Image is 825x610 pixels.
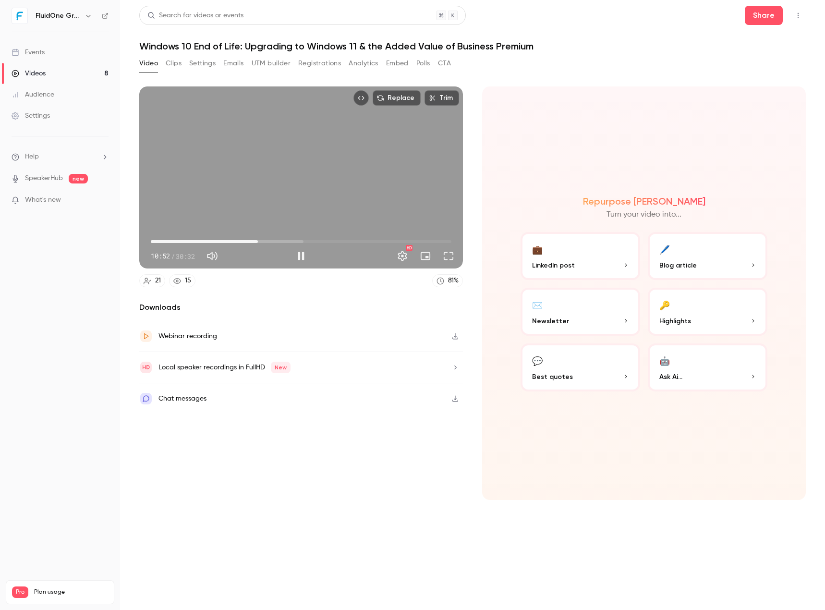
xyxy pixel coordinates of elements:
button: 💼LinkedIn post [521,232,640,280]
div: ✉️ [532,297,543,312]
button: Analytics [349,56,378,71]
button: 💬Best quotes [521,343,640,391]
h2: Repurpose [PERSON_NAME] [583,195,705,207]
span: What's new [25,195,61,205]
button: Settings [189,56,216,71]
div: 81 % [448,276,459,286]
div: Search for videos or events [147,11,243,21]
button: Top Bar Actions [790,8,806,23]
div: 15 [185,276,191,286]
span: Best quotes [532,372,573,382]
div: 10:52 [151,251,195,261]
button: Clips [166,56,182,71]
span: Help [25,152,39,162]
button: 🖊️Blog article [648,232,767,280]
h6: FluidOne Group [36,11,81,21]
h1: Windows 10 End of Life: Upgrading to Windows 11 & the Added Value of Business Premium [139,40,806,52]
div: Videos [12,69,46,78]
button: 🔑Highlights [648,288,767,336]
div: 💬 [532,353,543,368]
span: / [171,251,175,261]
span: Pro [12,586,28,598]
span: 10:52 [151,251,170,261]
button: Mute [203,246,222,266]
button: 🤖Ask Ai... [648,343,767,391]
div: 💼 [532,242,543,256]
a: SpeakerHub [25,173,63,183]
div: 🖊️ [659,242,670,256]
a: 81% [432,274,463,287]
span: Ask Ai... [659,372,682,382]
div: Webinar recording [158,330,217,342]
span: Blog article [659,260,697,270]
button: Pause [291,246,311,266]
div: Settings [12,111,50,121]
div: HD [406,245,412,251]
button: Settings [393,246,412,266]
button: ✉️Newsletter [521,288,640,336]
button: Full screen [439,246,458,266]
div: 🔑 [659,297,670,312]
button: Embed video [353,90,369,106]
div: 🤖 [659,353,670,368]
div: Events [12,48,45,57]
img: FluidOne Group [12,8,27,24]
button: UTM builder [252,56,291,71]
span: 30:32 [176,251,195,261]
iframe: Noticeable Trigger [97,196,109,205]
button: Polls [416,56,430,71]
h2: Downloads [139,302,463,313]
span: LinkedIn post [532,260,575,270]
button: Share [745,6,783,25]
a: 21 [139,274,165,287]
div: Chat messages [158,393,206,404]
li: help-dropdown-opener [12,152,109,162]
button: CTA [438,56,451,71]
div: 21 [155,276,161,286]
button: Emails [223,56,243,71]
span: Plan usage [34,588,108,596]
div: Audience [12,90,54,99]
button: Embed [386,56,409,71]
span: new [69,174,88,183]
button: Replace [373,90,421,106]
span: Highlights [659,316,691,326]
button: Video [139,56,158,71]
span: New [271,362,291,373]
button: Registrations [298,56,341,71]
p: Turn your video into... [607,209,681,220]
button: Trim [425,90,459,106]
div: Local speaker recordings in FullHD [158,362,291,373]
span: Newsletter [532,316,569,326]
a: 15 [169,274,195,287]
button: Turn on miniplayer [416,246,435,266]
